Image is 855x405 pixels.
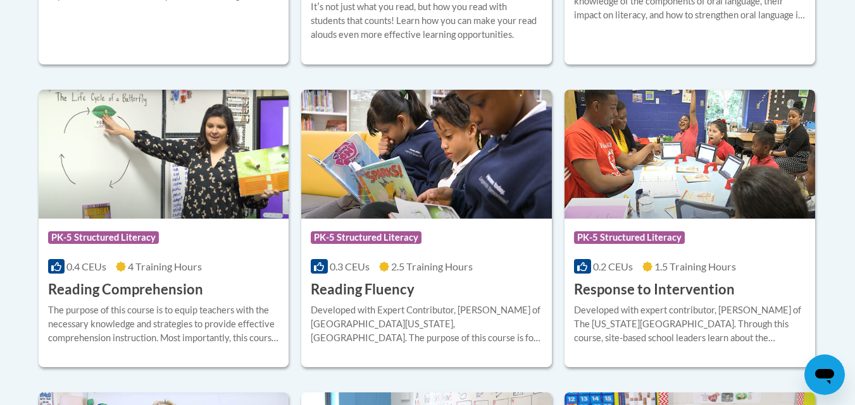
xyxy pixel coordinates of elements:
[654,260,736,272] span: 1.5 Training Hours
[593,260,633,272] span: 0.2 CEUs
[48,280,203,299] h3: Reading Comprehension
[311,280,415,299] h3: Reading Fluency
[565,90,815,219] img: Course Logo
[330,260,370,272] span: 0.3 CEUs
[574,280,735,299] h3: Response to Intervention
[48,303,280,345] div: The purpose of this course is to equip teachers with the necessary knowledge and strategies to pr...
[804,354,845,395] iframe: Button to launch messaging window
[301,90,552,219] img: Course Logo
[574,303,806,345] div: Developed with expert contributor, [PERSON_NAME] of The [US_STATE][GEOGRAPHIC_DATA]. Through this...
[66,260,106,272] span: 0.4 CEUs
[39,90,289,219] img: Course Logo
[391,260,473,272] span: 2.5 Training Hours
[39,90,289,368] a: Course LogoPK-5 Structured Literacy0.4 CEUs4 Training Hours Reading ComprehensionThe purpose of t...
[128,260,202,272] span: 4 Training Hours
[574,231,685,244] span: PK-5 Structured Literacy
[301,90,552,368] a: Course LogoPK-5 Structured Literacy0.3 CEUs2.5 Training Hours Reading FluencyDeveloped with Exper...
[48,231,159,244] span: PK-5 Structured Literacy
[311,303,542,345] div: Developed with Expert Contributor, [PERSON_NAME] of [GEOGRAPHIC_DATA][US_STATE], [GEOGRAPHIC_DATA...
[311,231,421,244] span: PK-5 Structured Literacy
[565,90,815,368] a: Course LogoPK-5 Structured Literacy0.2 CEUs1.5 Training Hours Response to InterventionDeveloped w...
